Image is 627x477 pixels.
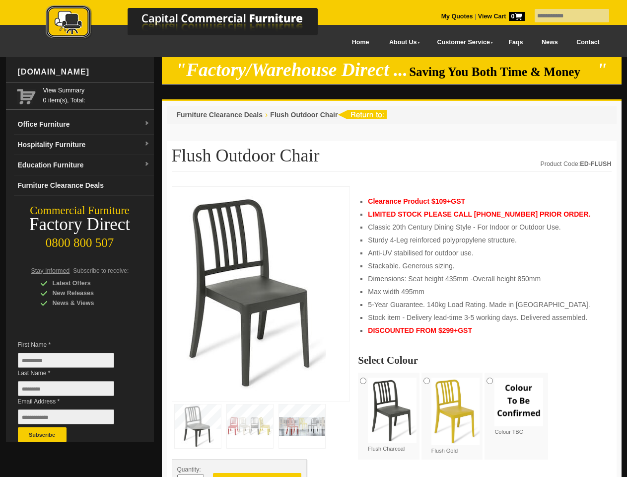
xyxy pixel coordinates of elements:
div: News & Views [40,298,135,308]
div: Product Code: [540,159,611,169]
span: Subscribe to receive: [73,267,129,274]
a: View Summary [43,85,150,95]
a: Furniture Clearance Deals [177,111,263,119]
em: " [597,60,607,80]
div: [DOMAIN_NAME] [14,57,154,87]
div: New Releases [40,288,135,298]
strong: ED-FLUSH [580,160,611,167]
label: Flush Gold [431,378,480,455]
li: Sturdy 4-Leg reinforced polypropylene structure. [368,235,601,245]
li: Classic 20th Century Dining Style - For Indoor or Outdoor Use. [368,222,601,232]
span: 0 [509,12,525,21]
img: Flush Outdoor Chair [177,192,326,393]
span: Quantity: [177,466,201,473]
li: Stackable. Generous sizing. [368,261,601,271]
div: Factory Direct [6,218,154,232]
a: Customer Service [426,31,499,54]
li: Stock item - Delivery lead-time 3-5 working days. Delivered assembled. [368,313,601,322]
span: Saving You Both Time & Money [409,65,595,79]
img: Flush Gold [431,378,480,445]
img: Colour TBC [494,378,543,426]
strong: LIMITED STOCK PLEASE CALL [PHONE_NUMBER] PRIOR ORDER. [368,210,590,218]
span: Email Address * [18,397,129,406]
span: 0 item(s), Total: [43,85,150,104]
a: Capital Commercial Furniture Logo [18,5,366,44]
img: dropdown [144,141,150,147]
span: Last Name * [18,368,129,378]
span: DISCOUNTED FROM $299+GST [368,326,472,334]
button: Subscribe [18,427,67,442]
a: View Cart0 [476,13,524,20]
img: dropdown [144,161,150,167]
li: Max width 495mm [368,287,601,297]
label: Colour TBC [494,378,543,436]
span: First Name * [18,340,129,350]
a: Education Furnituredropdown [14,155,154,175]
a: About Us [378,31,426,54]
img: Capital Commercial Furniture Logo [18,5,366,41]
a: Faqs [499,31,533,54]
h2: Select Colour [358,355,611,365]
img: Flush Charcoal [368,378,417,443]
a: Hospitality Furnituredropdown [14,135,154,155]
a: Furniture Clearance Deals [14,175,154,196]
input: Last Name * [18,381,114,396]
label: Flush Charcoal [368,378,417,453]
img: dropdown [144,121,150,127]
strong: View Cart [478,13,525,20]
li: › [265,110,268,120]
strong: Clearance Product $109+GST [368,197,465,205]
h1: Flush Outdoor Chair [172,146,612,171]
input: First Name * [18,353,114,368]
li: Anti-UV stabilised for outdoor use. [368,248,601,258]
div: 0800 800 507 [6,231,154,250]
input: Email Address * [18,409,114,424]
a: Contact [567,31,609,54]
a: My Quotes [441,13,473,20]
span: Stay Informed [31,267,70,274]
em: "Factory/Warehouse Direct ... [176,60,408,80]
li: 5-Year Guarantee. 140kg Load Rating. Made in [GEOGRAPHIC_DATA]. [368,300,601,310]
img: return to [338,110,387,119]
a: Flush Outdoor Chair [270,111,338,119]
a: News [532,31,567,54]
a: Office Furnituredropdown [14,114,154,135]
li: Dimensions: Seat height 435mm -Overall height 850mm [368,274,601,284]
div: Latest Offers [40,278,135,288]
div: Commercial Furniture [6,204,154,218]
